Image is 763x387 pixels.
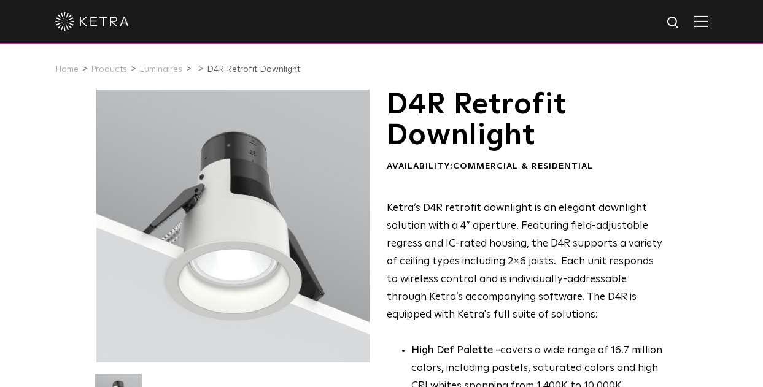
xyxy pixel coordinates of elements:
[411,345,500,356] strong: High Def Palette -
[387,90,666,151] h1: D4R Retrofit Downlight
[453,162,593,171] span: Commercial & Residential
[139,65,182,74] a: Luminaires
[55,65,79,74] a: Home
[207,65,300,74] a: D4R Retrofit Downlight
[387,200,666,324] p: Ketra’s D4R retrofit downlight is an elegant downlight solution with a 4” aperture. Featuring fie...
[91,65,127,74] a: Products
[694,15,708,27] img: Hamburger%20Nav.svg
[666,15,681,31] img: search icon
[387,161,666,173] div: Availability:
[55,12,129,31] img: ketra-logo-2019-white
